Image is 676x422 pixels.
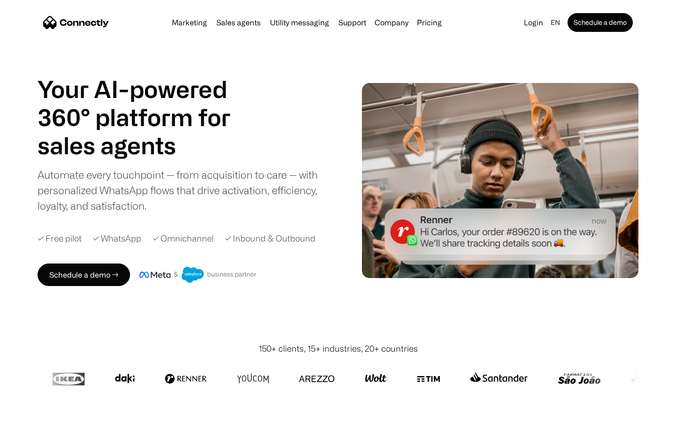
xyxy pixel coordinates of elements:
[93,232,141,245] div: ✓ WhatsApp
[139,267,257,283] img: Meta and Salesforce business partner badge.
[38,264,130,286] a: Schedule a demo →
[19,406,56,419] ul: Language list
[375,16,408,29] div: Company
[153,232,214,245] div: ✓ Omnichannel
[266,19,333,26] a: Utility messaging
[38,75,253,131] h1: Your AI-powered 360° platform for
[520,16,547,29] a: Login
[335,19,370,26] a: Support
[38,232,82,245] div: ✓ Free pilot
[38,167,333,213] div: Automate every touchpoint — from acquisition to care — with personalized WhatsApp flows that driv...
[168,19,211,26] a: Marketing
[413,19,446,26] a: Pricing
[213,19,264,26] a: Sales agents
[568,13,633,32] a: Schedule a demo
[38,131,253,159] h1: sales agents
[9,405,56,419] aside: Language selected: English
[551,16,560,29] div: en
[225,232,315,245] div: ✓ Inbound & Outbound
[259,342,418,355] div: 150+ clients, 15+ industries, 20+ countries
